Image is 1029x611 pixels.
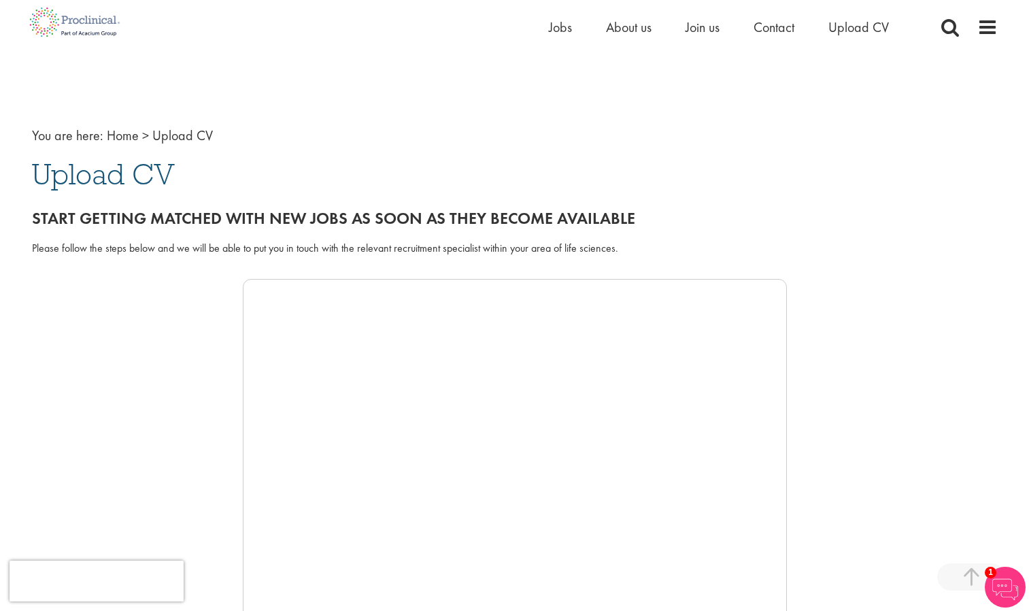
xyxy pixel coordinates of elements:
[10,561,184,601] iframe: reCAPTCHA
[32,156,175,193] span: Upload CV
[32,210,998,227] h2: Start getting matched with new jobs as soon as they become available
[985,567,1026,608] img: Chatbot
[754,18,794,36] a: Contact
[985,567,996,578] span: 1
[107,127,139,144] a: breadcrumb link
[142,127,149,144] span: >
[32,241,998,257] div: Please follow the steps below and we will be able to put you in touch with the relevant recruitme...
[32,127,103,144] span: You are here:
[606,18,652,36] a: About us
[686,18,720,36] a: Join us
[152,127,213,144] span: Upload CV
[549,18,572,36] a: Jobs
[828,18,889,36] a: Upload CV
